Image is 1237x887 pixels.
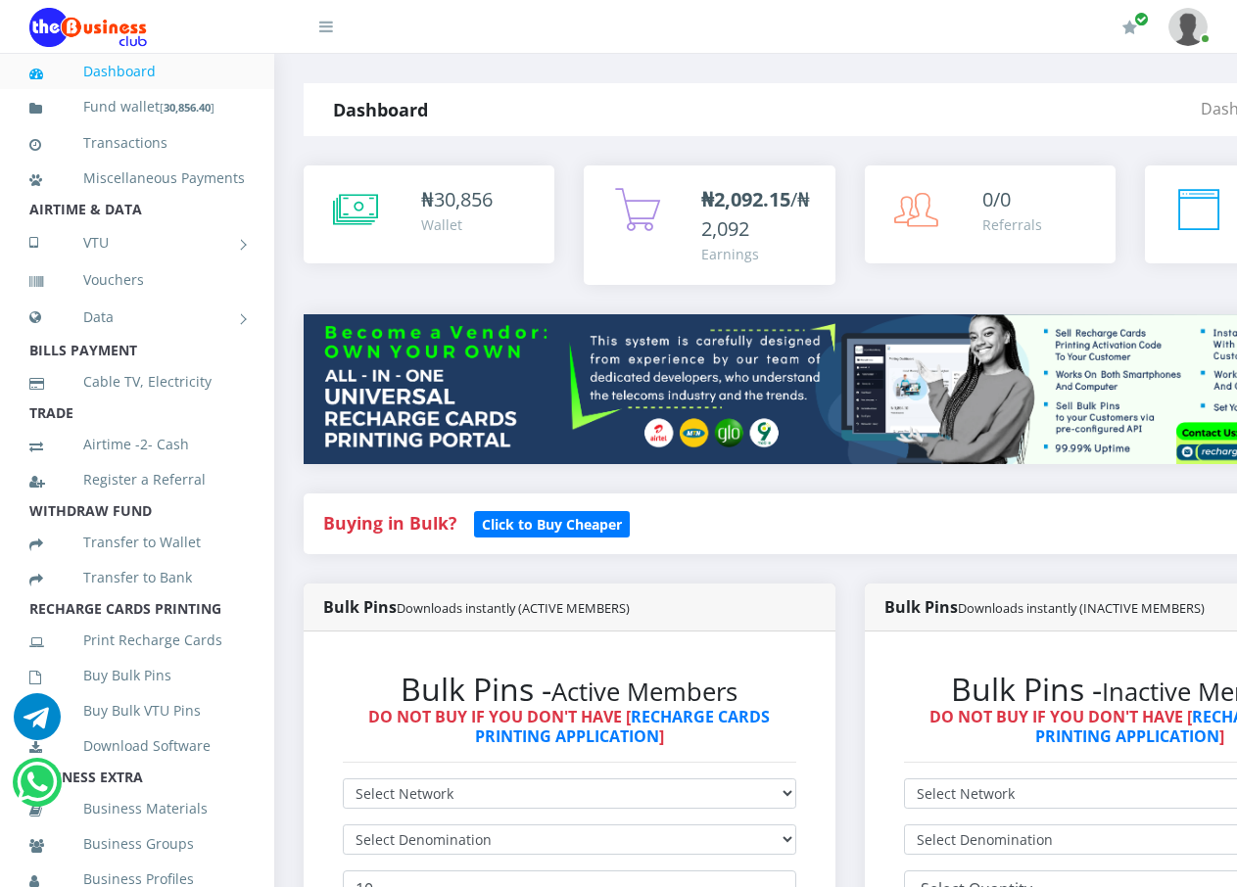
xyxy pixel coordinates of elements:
[160,100,214,115] small: [ ]
[584,165,834,285] a: ₦2,092.15/₦2,092 Earnings
[29,653,245,698] a: Buy Bulk Pins
[884,596,1205,618] strong: Bulk Pins
[29,555,245,600] a: Transfer to Bank
[29,257,245,303] a: Vouchers
[397,599,630,617] small: Downloads instantly (ACTIVE MEMBERS)
[1134,12,1149,26] span: Renew/Upgrade Subscription
[701,244,815,264] div: Earnings
[17,773,57,806] a: Chat for support
[323,596,630,618] strong: Bulk Pins
[333,98,428,121] strong: Dashboard
[475,706,771,746] a: RECHARGE CARDS PRINTING APPLICATION
[323,511,456,535] strong: Buying in Bulk?
[29,724,245,769] a: Download Software
[29,218,245,267] a: VTU
[29,786,245,831] a: Business Materials
[368,706,770,746] strong: DO NOT BUY IF YOU DON'T HAVE [ ]
[982,186,1011,212] span: 0/0
[701,186,790,212] b: ₦2,092.15
[164,100,211,115] b: 30,856.40
[29,618,245,663] a: Print Recharge Cards
[482,515,622,534] b: Click to Buy Cheaper
[29,821,245,866] a: Business Groups
[343,671,796,708] h2: Bulk Pins -
[29,84,245,130] a: Fund wallet[30,856.40]
[982,214,1042,235] div: Referrals
[29,457,245,502] a: Register a Referral
[29,8,147,47] img: Logo
[29,156,245,201] a: Miscellaneous Payments
[421,185,493,214] div: ₦
[29,520,245,565] a: Transfer to Wallet
[29,293,245,342] a: Data
[701,186,810,242] span: /₦2,092
[958,599,1205,617] small: Downloads instantly (INACTIVE MEMBERS)
[1122,20,1137,35] i: Renew/Upgrade Subscription
[29,688,245,733] a: Buy Bulk VTU Pins
[14,708,61,740] a: Chat for support
[29,422,245,467] a: Airtime -2- Cash
[865,165,1116,263] a: 0/0 Referrals
[29,120,245,165] a: Transactions
[434,186,493,212] span: 30,856
[551,675,737,709] small: Active Members
[474,511,630,535] a: Click to Buy Cheaper
[1168,8,1208,46] img: User
[304,165,554,263] a: ₦30,856 Wallet
[29,49,245,94] a: Dashboard
[421,214,493,235] div: Wallet
[29,359,245,404] a: Cable TV, Electricity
